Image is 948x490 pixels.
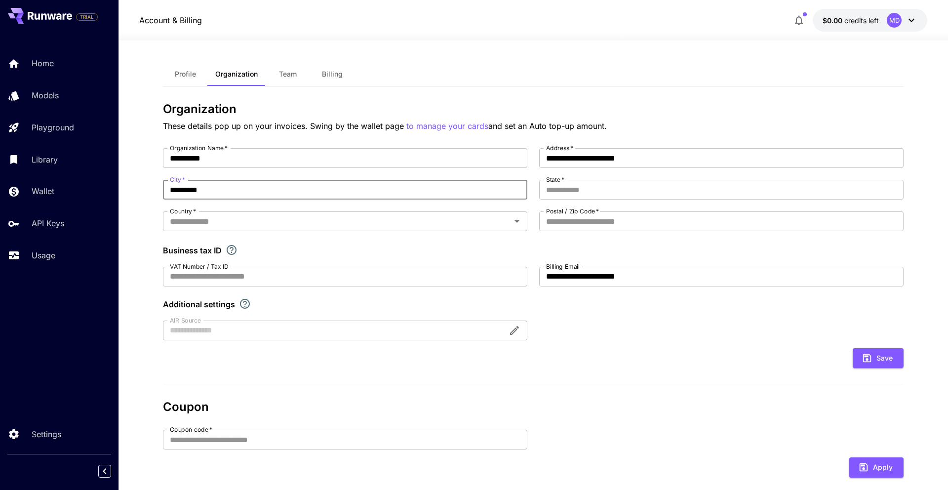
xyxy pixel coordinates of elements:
[32,185,54,197] p: Wallet
[163,102,904,116] h3: Organization
[170,425,212,434] label: Coupon code
[406,120,488,132] button: to manage your cards
[32,154,58,165] p: Library
[239,298,251,310] svg: Explore additional customization settings
[279,70,297,79] span: Team
[163,121,406,131] span: These details pop up on your invoices. Swing by the wallet page
[98,465,111,478] button: Collapse sidebar
[546,262,580,271] label: Billing Email
[76,11,98,23] span: Add your payment card to enable full platform functionality.
[546,207,599,215] label: Postal / Zip Code
[546,144,573,152] label: Address
[823,15,879,26] div: $0.00
[32,57,54,69] p: Home
[106,462,118,480] div: Collapse sidebar
[32,89,59,101] p: Models
[215,70,258,79] span: Organization
[887,13,902,28] div: MD
[226,244,237,256] svg: If you are a business tax registrant, please enter your business tax ID here.
[139,14,202,26] nav: breadcrumb
[844,16,879,25] span: credits left
[139,14,202,26] a: Account & Billing
[77,13,97,21] span: TRIAL
[546,175,564,184] label: State
[170,207,196,215] label: Country
[163,400,904,414] h3: Coupon
[823,16,844,25] span: $0.00
[813,9,927,32] button: $0.00MD
[163,298,235,310] p: Additional settings
[32,428,61,440] p: Settings
[488,121,607,131] span: and set an Auto top-up amount.
[170,262,229,271] label: VAT Number / Tax ID
[32,249,55,261] p: Usage
[853,348,904,368] button: Save
[170,144,228,152] label: Organization Name
[32,122,74,133] p: Playground
[32,217,64,229] p: API Keys
[322,70,343,79] span: Billing
[510,214,524,228] button: Open
[170,316,200,325] label: AIR Source
[175,70,196,79] span: Profile
[163,245,222,256] p: Business tax ID
[849,457,904,478] button: Apply
[170,175,185,184] label: City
